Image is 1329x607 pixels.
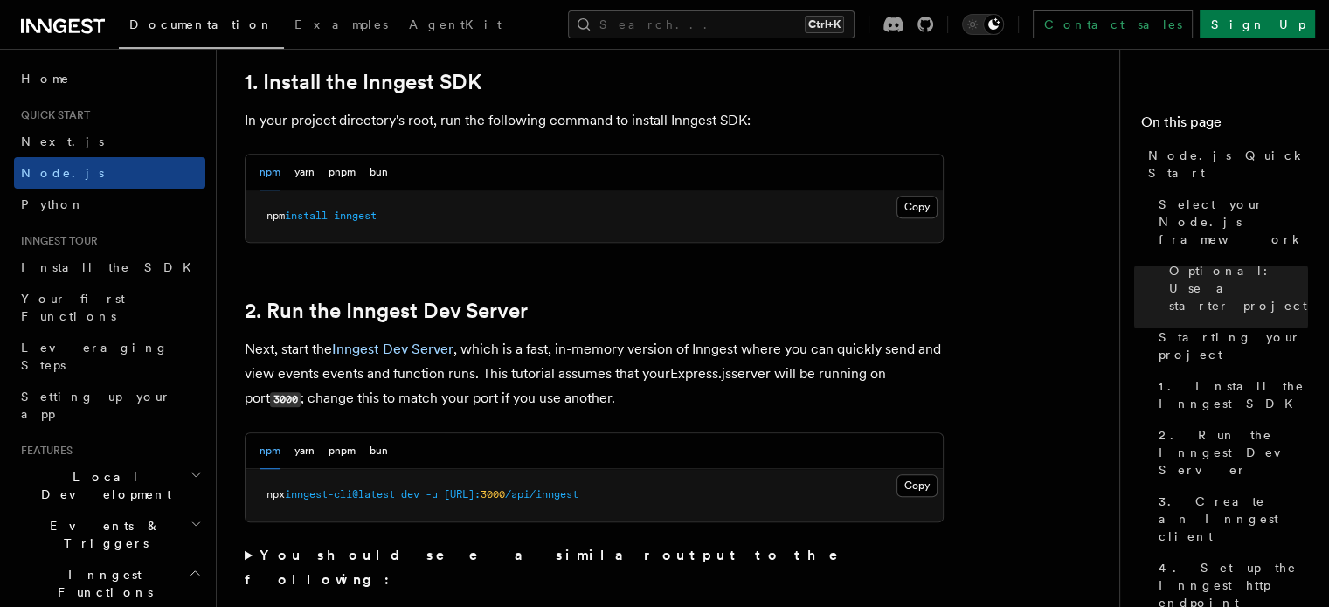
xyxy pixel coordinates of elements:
span: Optional: Use a starter project [1169,262,1308,314]
span: /api/inngest [505,488,578,500]
a: AgentKit [398,5,512,47]
span: 3. Create an Inngest client [1159,493,1308,545]
span: Examples [294,17,388,31]
span: Node.js [21,166,104,180]
button: npm [260,155,280,190]
button: yarn [294,433,315,469]
a: Optional: Use a starter project [1162,255,1308,321]
span: inngest-cli@latest [285,488,395,500]
a: 1. Install the Inngest SDK [245,70,481,94]
span: 2. Run the Inngest Dev Server [1159,426,1308,479]
summary: You should see a similar output to the following: [245,543,944,592]
span: inngest [334,210,377,222]
h4: On this page [1141,112,1308,140]
p: Next, start the , which is a fast, in-memory version of Inngest where you can quickly send and vi... [245,337,944,411]
p: In your project directory's root, run the following command to install Inngest SDK: [245,108,944,133]
a: Your first Functions [14,283,205,332]
a: Starting your project [1152,321,1308,370]
a: Node.js [14,157,205,189]
a: Leveraging Steps [14,332,205,381]
button: npm [260,433,280,469]
a: Contact sales [1033,10,1193,38]
a: Next.js [14,126,205,157]
a: 2. Run the Inngest Dev Server [1152,419,1308,486]
a: Python [14,189,205,220]
a: Install the SDK [14,252,205,283]
a: Examples [284,5,398,47]
button: Events & Triggers [14,510,205,559]
kbd: Ctrl+K [805,16,844,33]
span: dev [401,488,419,500]
span: Setting up your app [21,390,171,421]
span: Local Development [14,468,190,503]
button: Toggle dark mode [962,14,1004,35]
a: Sign Up [1200,10,1315,38]
span: [URL]: [444,488,481,500]
span: 1. Install the Inngest SDK [1159,377,1308,412]
a: Home [14,63,205,94]
button: yarn [294,155,315,190]
button: bun [370,433,388,469]
button: Search...Ctrl+K [568,10,855,38]
button: bun [370,155,388,190]
span: Your first Functions [21,292,125,323]
span: Features [14,444,73,458]
span: 3000 [481,488,505,500]
a: Setting up your app [14,381,205,430]
span: Install the SDK [21,260,202,274]
span: npx [266,488,285,500]
span: Events & Triggers [14,517,190,552]
a: Select your Node.js framework [1152,189,1308,255]
button: Copy [896,474,938,497]
span: AgentKit [409,17,502,31]
span: Node.js Quick Start [1148,147,1308,182]
span: Leveraging Steps [21,341,169,372]
span: Select your Node.js framework [1159,196,1308,248]
a: Inngest Dev Server [332,341,453,357]
span: Python [21,197,85,211]
span: npm [266,210,285,222]
a: 3. Create an Inngest client [1152,486,1308,552]
span: install [285,210,328,222]
a: 2. Run the Inngest Dev Server [245,299,528,323]
span: -u [426,488,438,500]
code: 3000 [270,392,301,407]
strong: You should see a similar output to the following: [245,547,862,588]
span: Inngest Functions [14,566,189,601]
span: Documentation [129,17,273,31]
button: pnpm [329,433,356,469]
button: Local Development [14,461,205,510]
span: Quick start [14,108,90,122]
button: pnpm [329,155,356,190]
a: Node.js Quick Start [1141,140,1308,189]
span: Home [21,70,70,87]
a: 1. Install the Inngest SDK [1152,370,1308,419]
span: Next.js [21,135,104,148]
a: Documentation [119,5,284,49]
span: Starting your project [1159,328,1308,363]
span: Inngest tour [14,234,98,248]
button: Copy [896,196,938,218]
